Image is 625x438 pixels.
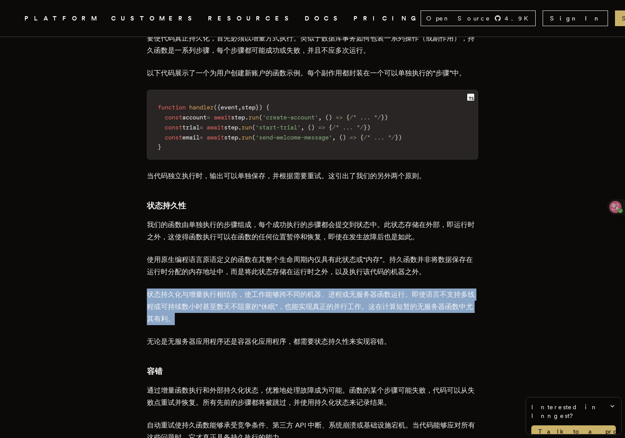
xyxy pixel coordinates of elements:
span: 'create-account' [262,114,318,121]
span: } [381,114,384,121]
span: { [346,114,350,121]
button: RESOURCES [208,13,294,24]
font: 使用原生编程语言原语定义的函数在其整个生命周期内仅具有此状态或“内存”。持久函数并非将数据保存在运行时分配的内存地址中，而是将此状态存储在运行时之外，以及执行该代码的机器之外。 [147,255,473,276]
span: step [231,114,245,121]
a: Sign In [543,10,608,26]
span: . [238,124,241,131]
span: event [221,104,238,111]
span: await [207,124,224,131]
span: 'start-trial' [255,124,301,131]
span: ( [259,114,262,121]
span: ) [398,134,402,141]
span: . [245,114,248,121]
span: ) [311,124,315,131]
font: 容错 [147,367,163,376]
font: 通过增量函数执行和外部持久化状态，优雅地处理故障成为可能。函数的某个步骤可能失败，代码可以从失败点重试并恢复。所有先前的步骤都将被跳过，并使用持久化状态来记录结果。 [147,386,475,407]
span: ) [329,114,332,121]
span: { [217,104,221,111]
a: PRICING [353,13,421,24]
font: 以下代码展示了一个为用户创建新账户的函数示例。每个副作用都封装在一个可以单独执行的“步骤”中。 [147,69,466,77]
span: ( [214,104,217,111]
span: => [336,114,343,121]
span: , [332,134,336,141]
span: { [360,134,363,141]
span: ) [384,114,388,121]
span: ) [343,134,346,141]
span: Open Source [426,14,491,23]
span: 'send-welcome-message' [255,134,332,141]
span: = [207,114,210,121]
span: { [266,104,269,111]
span: , [318,114,322,121]
span: const [165,124,182,131]
span: await [207,134,224,141]
span: Interested in Inngest? [531,403,616,420]
span: ( [339,134,343,141]
span: trial [182,124,200,131]
span: ( [252,134,255,141]
a: Talk to a product expert [531,425,616,438]
span: , [238,104,241,111]
span: run [241,134,252,141]
span: => [318,124,325,131]
span: => [350,134,357,141]
span: 4.9 K [505,14,533,23]
span: ) [367,124,370,131]
span: = [200,124,203,131]
span: run [241,124,252,131]
span: } [395,134,398,141]
span: await [214,114,231,121]
span: { [329,124,332,131]
span: . [238,134,241,141]
font: 无论是无服务器应用程序还是容器化应用程序，都需要状态持久性来实现容错。 [147,337,391,346]
button: PLATFORM [24,13,101,24]
span: = [200,134,203,141]
span: ) [259,104,262,111]
font: 当代码独立执行时，输出可以单独保存，并根据需要重试。这引出了我们的另外两个原则。 [147,172,426,180]
span: account [182,114,207,121]
span: run [248,114,259,121]
a: CUSTOMERS [111,13,197,24]
span: const [165,114,182,121]
span: } [158,143,161,150]
font: 状态持久化与增量执行相结合，使工作能够跨不同的机器、进程或无服务器函数运行。即使语言不支持多线程或可持续数小时甚至数天不阻塞的“休眠”，也能实现真正的并行工作。这在计算短暂的无服务器函数中尤其有利。 [147,290,475,323]
span: step [224,134,238,141]
span: step [224,124,238,131]
font: 我们的函数由单独执行的步骤组成，每个成功执行的步骤都会提交到状态中。此状态存储在外部，即运行时之外，这使得函数执行可以在函数的任何位置暂停和恢复，即使在发生故障后也是如此。 [147,221,475,241]
span: ( [308,124,311,131]
span: } [363,124,367,131]
span: const [165,134,182,141]
span: function [158,104,186,111]
a: DOCS [305,13,343,24]
span: } [255,104,259,111]
span: ( [325,114,329,121]
span: email [182,134,200,141]
font: 状态持久性 [147,201,186,210]
span: step [241,104,255,111]
span: , [301,124,304,131]
span: ( [252,124,255,131]
span: handler [189,104,214,111]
